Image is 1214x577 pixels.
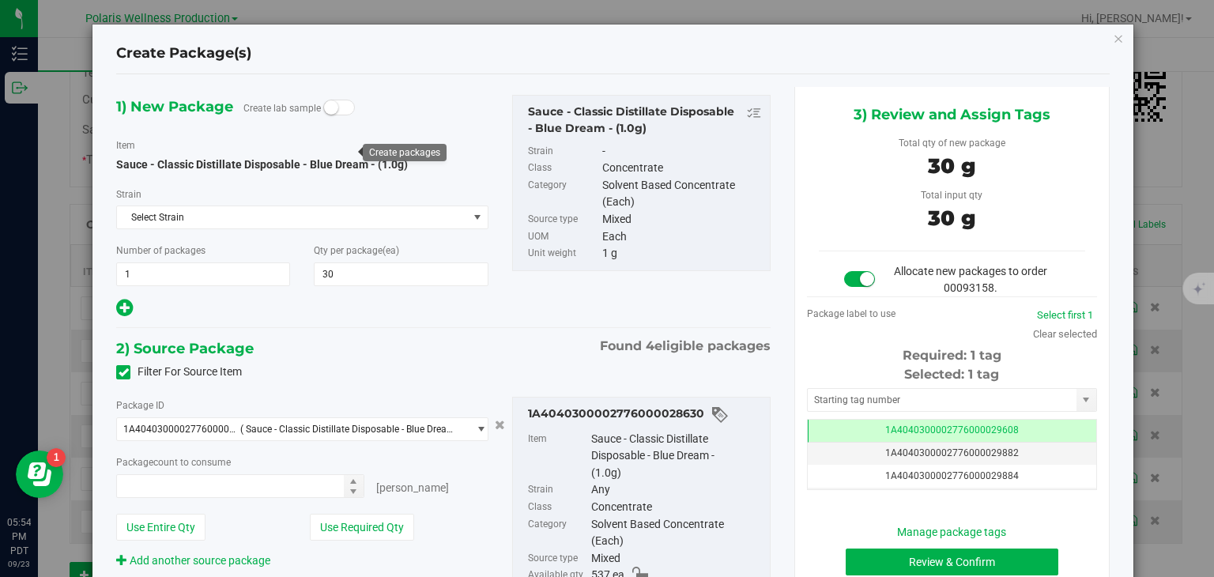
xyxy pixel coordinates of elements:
[602,245,762,262] div: 1 g
[528,160,599,177] label: Class
[240,424,462,435] span: ( Sauce - Classic Distillate Disposable - Blue Dream - (1.0g) )
[344,486,364,498] span: Decrease value
[528,104,762,137] div: Sauce - Classic Distillate Disposable - Blue Dream - (1.0g)
[602,211,762,228] div: Mixed
[1037,309,1093,321] a: Select first 1
[528,516,589,550] label: Category
[467,206,487,228] span: select
[153,457,178,468] span: count
[116,304,133,317] span: Add new output
[123,424,240,435] span: 1A4040300002776000028630
[314,245,399,256] span: Qty per package
[808,389,1076,411] input: Starting tag number
[591,550,762,568] div: Mixed
[376,481,449,494] span: [PERSON_NAME]
[383,245,399,256] span: (ea)
[846,549,1058,575] button: Review & Confirm
[528,211,599,228] label: Source type
[602,177,762,211] div: Solvent Based Concentrate (Each)
[369,147,440,158] div: Create packages
[116,187,141,202] label: Strain
[899,138,1005,149] span: Total qty of new package
[528,499,589,516] label: Class
[885,424,1019,436] span: 1A4040300002776000029608
[116,245,205,256] span: Number of packages
[528,481,589,499] label: Strain
[928,153,975,179] span: 30 g
[116,400,164,411] span: Package ID
[490,413,510,436] button: Cancel button
[602,228,762,246] div: Each
[528,143,599,160] label: Strain
[904,367,999,382] span: Selected: 1 tag
[885,470,1019,481] span: 1A4040300002776000029884
[467,418,487,440] span: select
[116,554,270,567] a: Add another source package
[591,481,762,499] div: Any
[528,245,599,262] label: Unit weight
[116,43,251,64] h4: Create Package(s)
[116,514,205,541] button: Use Entire Qty
[47,448,66,467] iframe: Resource center unread badge
[928,206,975,231] span: 30 g
[117,263,289,285] input: 1
[116,457,231,468] span: Package to consume
[600,337,771,356] span: Found eligible packages
[897,526,1006,538] a: Manage package tags
[807,308,895,319] span: Package label to use
[344,475,364,487] span: Increase value
[16,451,63,498] iframe: Resource center
[903,348,1001,363] span: Required: 1 tag
[116,158,408,171] span: Sauce - Classic Distillate Disposable - Blue Dream - (1.0g)
[894,265,1047,294] span: Allocate new packages to order 00093158.
[591,499,762,516] div: Concentrate
[315,263,487,285] input: 30
[921,190,982,201] span: Total input qty
[116,95,233,119] span: 1) New Package
[528,177,599,211] label: Category
[243,96,321,120] label: Create lab sample
[885,447,1019,458] span: 1A4040300002776000029882
[528,228,599,246] label: UOM
[1076,389,1096,411] span: select
[116,364,242,380] label: Filter For Source Item
[854,103,1050,126] span: 3) Review and Assign Tags
[310,514,414,541] button: Use Required Qty
[528,431,589,482] label: Item
[646,338,654,353] span: 4
[117,206,467,228] span: Select Strain
[591,431,762,482] div: Sauce - Classic Distillate Disposable - Blue Dream - (1.0g)
[602,160,762,177] div: Concentrate
[528,405,762,424] div: 1A4040300002776000028630
[116,138,135,153] label: Item
[116,337,254,360] span: 2) Source Package
[602,143,762,160] div: -
[591,516,762,550] div: Solvent Based Concentrate (Each)
[528,550,589,568] label: Source type
[1033,328,1097,340] a: Clear selected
